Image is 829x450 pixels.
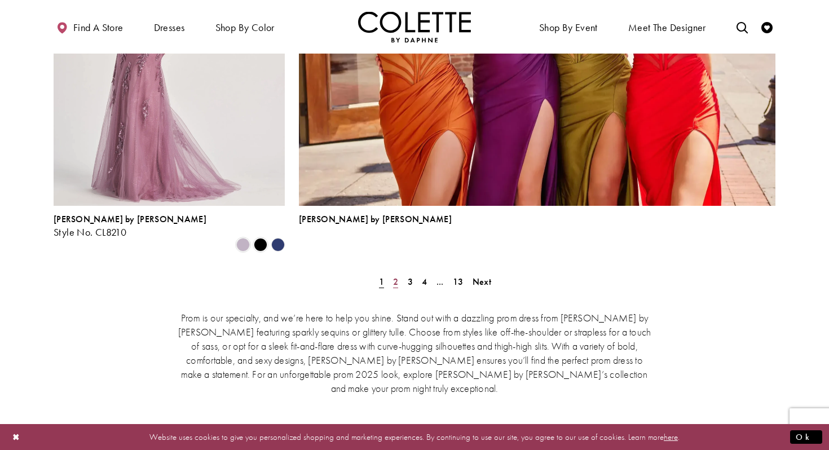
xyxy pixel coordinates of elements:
span: Meet the designer [628,22,706,33]
a: Find a store [54,11,126,42]
i: Black [254,238,267,252]
a: here [664,431,678,442]
span: Shop By Event [539,22,598,33]
a: ... [433,273,447,290]
p: Website uses cookies to give you personalized shopping and marketing experiences. By continuing t... [81,429,748,444]
a: Page 3 [404,273,416,290]
span: Current Page [376,273,387,290]
span: Shop By Event [536,11,601,42]
a: Next Page [469,273,495,290]
span: 13 [453,276,464,288]
span: Style No. CL8210 [54,226,126,239]
a: Meet the designer [625,11,709,42]
button: Submit Dialog [790,430,822,444]
span: [PERSON_NAME] by [PERSON_NAME] [299,213,452,225]
span: 2 [393,276,398,288]
span: ... [436,276,444,288]
a: Visit Home Page [358,11,471,42]
a: Page 4 [418,273,430,290]
a: Check Wishlist [759,11,775,42]
p: Prom is our specialty, and we’re here to help you shine. Stand out with a dazzling prom dress fro... [175,311,654,395]
a: Page 13 [449,273,467,290]
span: 3 [408,276,413,288]
span: Find a store [73,22,124,33]
span: 4 [422,276,427,288]
span: Shop by color [213,11,277,42]
i: Navy Blue [271,238,285,252]
a: Page 2 [390,273,402,290]
a: Toggle search [734,11,751,42]
span: Next [473,276,491,288]
button: Close Dialog [7,427,26,447]
div: Colette by Daphne Style No. CL8210 [54,214,206,238]
span: Shop by color [215,22,275,33]
span: Dresses [154,22,185,33]
span: Dresses [151,11,188,42]
i: Heather [236,238,250,252]
span: 1 [379,276,384,288]
img: Colette by Daphne [358,11,471,42]
span: [PERSON_NAME] by [PERSON_NAME] [54,213,206,225]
